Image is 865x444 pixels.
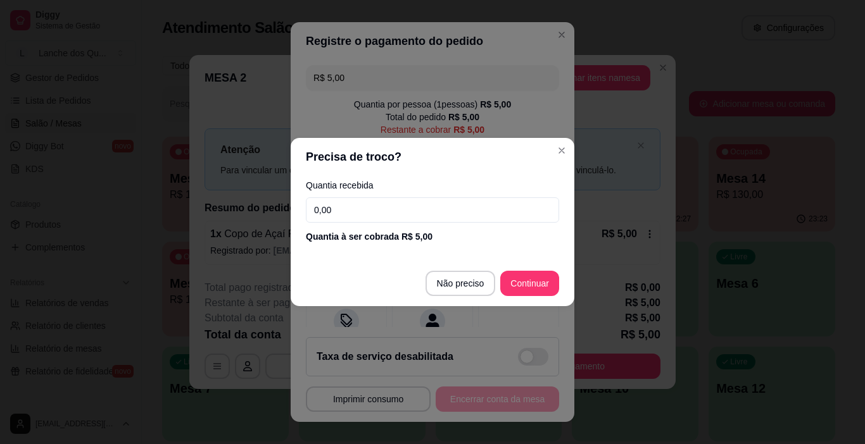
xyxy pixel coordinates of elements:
[500,271,559,296] button: Continuar
[306,181,559,190] label: Quantia recebida
[306,230,559,243] div: Quantia à ser cobrada R$ 5,00
[426,271,496,296] button: Não preciso
[552,140,572,161] button: Close
[291,138,574,176] header: Precisa de troco?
